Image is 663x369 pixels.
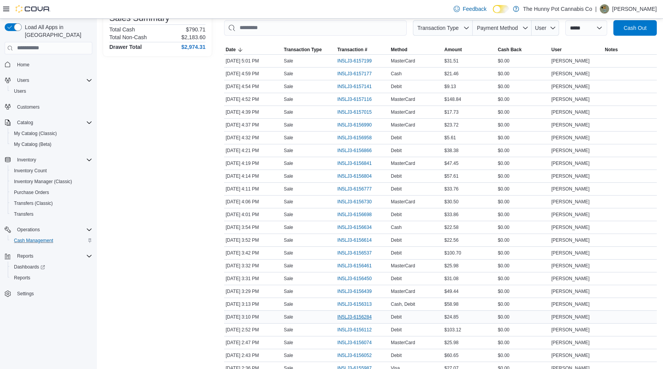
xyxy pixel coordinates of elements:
[551,47,562,53] span: User
[14,211,33,217] span: Transfers
[496,133,550,142] div: $0.00
[389,45,443,54] button: Method
[337,211,372,218] span: IN5LJ3-6156698
[417,25,459,31] span: Transaction Type
[337,199,372,205] span: IN5LJ3-6156730
[337,288,372,295] span: IN5LJ3-6156439
[337,83,372,90] span: IN5LJ3-6157141
[17,120,33,126] span: Catalog
[551,199,590,205] span: [PERSON_NAME]
[337,120,380,130] button: IN5LJ3-6156990
[496,287,550,296] div: $0.00
[224,312,282,322] div: [DATE] 3:10 PM
[496,312,550,322] div: $0.00
[8,187,95,198] button: Purchase Orders
[284,160,293,166] p: Sale
[337,261,380,270] button: IN5LJ3-6156461
[444,301,459,307] span: $58.98
[496,223,550,232] div: $0.00
[22,23,92,39] span: Load All Apps in [GEOGRAPHIC_DATA]
[413,20,473,36] button: Transaction Type
[391,173,402,179] span: Debit
[14,225,43,234] button: Operations
[600,4,609,14] div: Rehan Bhatti
[391,186,402,192] span: Debit
[551,275,590,282] span: [PERSON_NAME]
[224,236,282,245] div: [DATE] 3:52 PM
[337,340,372,346] span: IN5LJ3-6156074
[181,44,205,50] h4: $2,974.31
[11,129,60,138] a: My Catalog (Classic)
[444,173,459,179] span: $57.61
[11,262,92,272] span: Dashboards
[337,263,372,269] span: IN5LJ3-6156461
[14,200,53,206] span: Transfers (Classic)
[8,235,95,246] button: Cash Management
[284,301,293,307] p: Sale
[11,129,92,138] span: My Catalog (Classic)
[337,210,380,219] button: IN5LJ3-6156698
[284,109,293,115] p: Sale
[337,327,372,333] span: IN5LJ3-6156112
[391,301,415,307] span: Cash, Debit
[551,83,590,90] span: [PERSON_NAME]
[11,273,92,282] span: Reports
[493,5,509,13] input: Dark Mode
[337,146,380,155] button: IN5LJ3-6156866
[551,288,590,295] span: [PERSON_NAME]
[14,155,92,165] span: Inventory
[337,223,380,232] button: IN5LJ3-6156634
[224,20,407,36] input: This is a search bar. As you type, the results lower in the page will automatically filter.
[444,327,461,333] span: $103.12
[224,210,282,219] div: [DATE] 4:01 PM
[496,69,550,78] div: $0.00
[224,223,282,232] div: [DATE] 3:54 PM
[551,135,590,141] span: [PERSON_NAME]
[17,227,40,233] span: Operations
[284,96,293,102] p: Sale
[444,83,456,90] span: $9.13
[8,176,95,187] button: Inventory Manager (Classic)
[284,135,293,141] p: Sale
[337,325,380,334] button: IN5LJ3-6156112
[337,197,380,206] button: IN5LJ3-6156730
[391,147,402,154] span: Debit
[391,83,402,90] span: Debit
[551,71,590,77] span: [PERSON_NAME]
[14,189,49,196] span: Purchase Orders
[11,262,48,272] a: Dashboards
[11,210,36,219] a: Transfers
[14,76,92,85] span: Users
[109,44,142,50] h4: Drawer Total
[391,199,415,205] span: MasterCard
[551,96,590,102] span: [PERSON_NAME]
[17,104,40,110] span: Customers
[391,327,402,333] span: Debit
[224,325,282,334] div: [DATE] 2:52 PM
[284,288,293,295] p: Sale
[337,82,380,91] button: IN5LJ3-6157141
[181,34,205,40] p: $2,183.60
[443,45,496,54] button: Amount
[224,300,282,309] div: [DATE] 3:13 PM
[496,120,550,130] div: $0.00
[337,56,380,66] button: IN5LJ3-6157199
[496,172,550,181] div: $0.00
[391,224,402,230] span: Cash
[284,186,293,192] p: Sale
[11,166,92,175] span: Inventory Count
[8,128,95,139] button: My Catalog (Classic)
[391,288,415,295] span: MasterCard
[284,83,293,90] p: Sale
[551,327,590,333] span: [PERSON_NAME]
[444,288,459,295] span: $49.44
[551,58,590,64] span: [PERSON_NAME]
[109,26,135,33] h6: Total Cash
[109,34,147,40] h6: Total Non-Cash
[496,82,550,91] div: $0.00
[463,5,487,13] span: Feedback
[337,159,380,168] button: IN5LJ3-6156841
[14,251,92,261] span: Reports
[337,275,372,282] span: IN5LJ3-6156450
[8,209,95,220] button: Transfers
